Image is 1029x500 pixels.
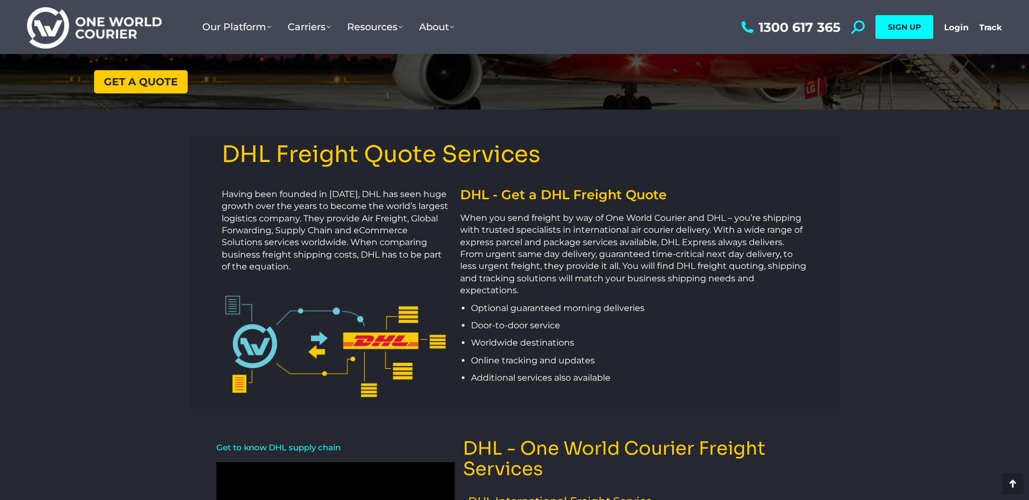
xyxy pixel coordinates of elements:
a: About [411,10,462,44]
h3: DHL - One World Courier Freight Services [463,438,813,479]
p: Additional services also available [471,372,807,384]
span: SIGN UP [888,22,921,32]
a: Carriers [280,10,339,44]
span: Carriers [288,21,331,33]
a: SIGN UP [875,15,933,39]
a: Our Platform [194,10,280,44]
h2: Get to know DHL supply chain [216,443,455,451]
p: Online tracking and updates [471,355,807,367]
p: Having been founded in [DATE], DHL has seen huge growth over the years to become the world’s larg... [222,188,450,273]
span: Our Platform [202,21,271,33]
a: Resources [339,10,411,44]
img: One World Courier [27,5,162,49]
p: When you send freight by way of One World Courier and DHL – you’re shipping with trusted speciali... [460,212,807,297]
a: Get a quote [94,70,188,93]
a: Login [944,22,968,32]
span: Get a quote [104,77,178,87]
a: 1300 617 365 [739,21,840,34]
h2: DHL - Get a DHL Freight Quote [460,188,807,201]
img: TNT One World Courier Integration [222,289,450,404]
a: Track [979,22,1002,32]
p: Door-to-door service [471,320,807,332]
span: Resources [347,21,403,33]
span: About [419,21,454,33]
p: Optional guaranteed morning deliveries [471,302,807,314]
h3: DHL Freight Quote Services [222,142,808,167]
p: Worldwide destinations [471,337,807,349]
